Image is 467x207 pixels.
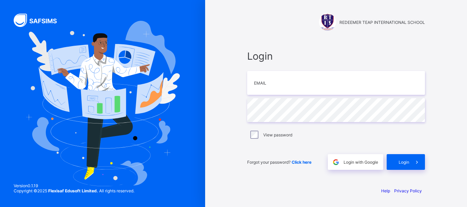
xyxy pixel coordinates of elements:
a: Privacy Policy [394,188,422,193]
span: Login [247,50,425,62]
img: Hero Image [25,21,180,187]
span: Login [399,160,409,165]
strong: Flexisaf Edusoft Limited. [48,188,98,193]
label: View password [263,132,292,137]
span: Login with Google [344,160,378,165]
img: google.396cfc9801f0270233282035f929180a.svg [332,158,340,166]
img: SAFSIMS Logo [14,14,65,27]
a: Help [381,188,390,193]
a: Click here [292,160,311,165]
span: Forgot your password? [247,160,311,165]
span: REDEEMER TEAP INTERNATIONAL SCHOOL [339,20,425,25]
span: Copyright © 2025 All rights reserved. [14,188,134,193]
span: Version 0.1.19 [14,183,134,188]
